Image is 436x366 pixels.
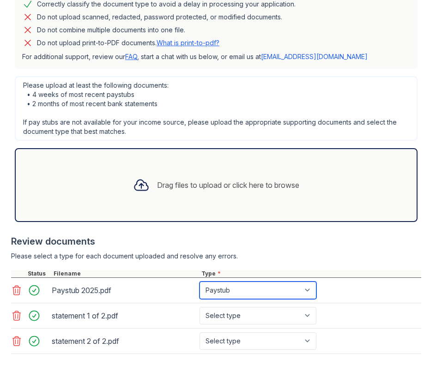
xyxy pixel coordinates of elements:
[157,39,219,47] a: What is print-to-pdf?
[261,53,368,60] a: [EMAIL_ADDRESS][DOMAIN_NAME]
[125,53,137,60] a: FAQ
[37,38,219,48] p: Do not upload print-to-PDF documents.
[52,334,196,348] div: statement 2 of 2.pdf
[37,12,282,23] div: Do not upload scanned, redacted, password protected, or modified documents.
[52,270,200,277] div: Filename
[37,24,185,36] div: Do not combine multiple documents into one file.
[26,270,52,277] div: Status
[22,52,410,61] p: For additional support, review our , start a chat with us below, or email us at
[11,235,421,248] div: Review documents
[52,308,196,323] div: statement 1 of 2.pdf
[11,252,421,261] div: Please select a type for each document uploaded and resolve any errors.
[52,283,196,298] div: Paystub 2025.pdf
[200,270,421,277] div: Type
[15,76,418,141] div: Please upload at least the following documents: • 4 weeks of most recent paystubs • 2 months of m...
[157,180,299,191] div: Drag files to upload or click here to browse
